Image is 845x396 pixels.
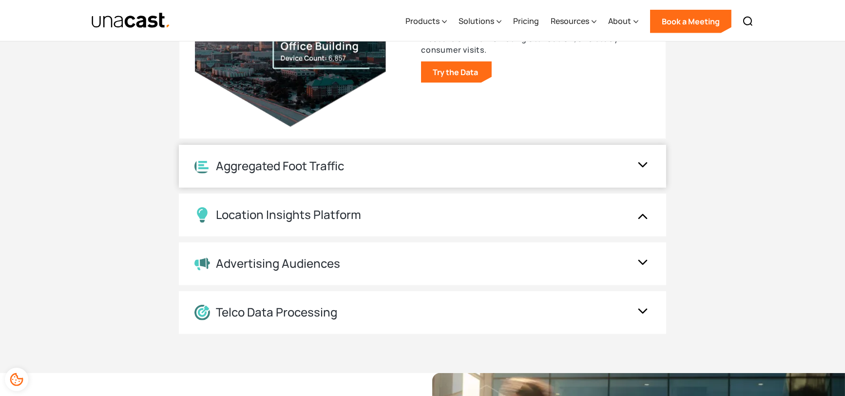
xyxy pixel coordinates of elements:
a: home [91,12,171,29]
div: Products [405,15,440,27]
img: Location Insights Platform icon [194,207,210,223]
a: Book a Meeting [650,10,731,33]
div: Resources [551,1,596,41]
img: Location Data Processing icon [194,305,210,320]
div: Cookie Preferences [5,368,28,391]
div: Telco Data Processing [216,305,337,319]
div: Location Insights Platform [216,208,361,222]
a: Pricing [513,1,539,41]
img: Location Analytics icon [194,159,210,174]
div: About [608,15,631,27]
div: Aggregated Foot Traffic [216,159,344,173]
div: Resources [551,15,589,27]
div: Solutions [459,15,494,27]
a: Try the Data [421,61,492,83]
div: About [608,1,638,41]
img: Unacast text logo [91,12,171,29]
img: Search icon [742,16,754,27]
div: Advertising Audiences [216,257,340,271]
img: Advertising Audiences icon [194,257,210,271]
div: Products [405,1,447,41]
div: Solutions [459,1,501,41]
